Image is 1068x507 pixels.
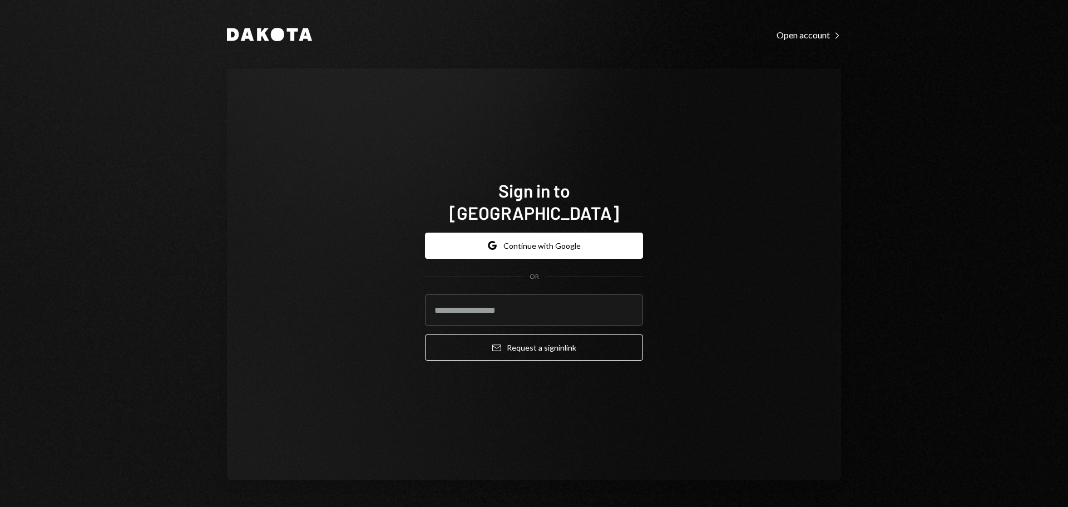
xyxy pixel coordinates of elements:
[425,334,643,361] button: Request a signinlink
[425,233,643,259] button: Continue with Google
[530,272,539,282] div: OR
[777,28,841,41] a: Open account
[777,29,841,41] div: Open account
[425,179,643,224] h1: Sign in to [GEOGRAPHIC_DATA]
